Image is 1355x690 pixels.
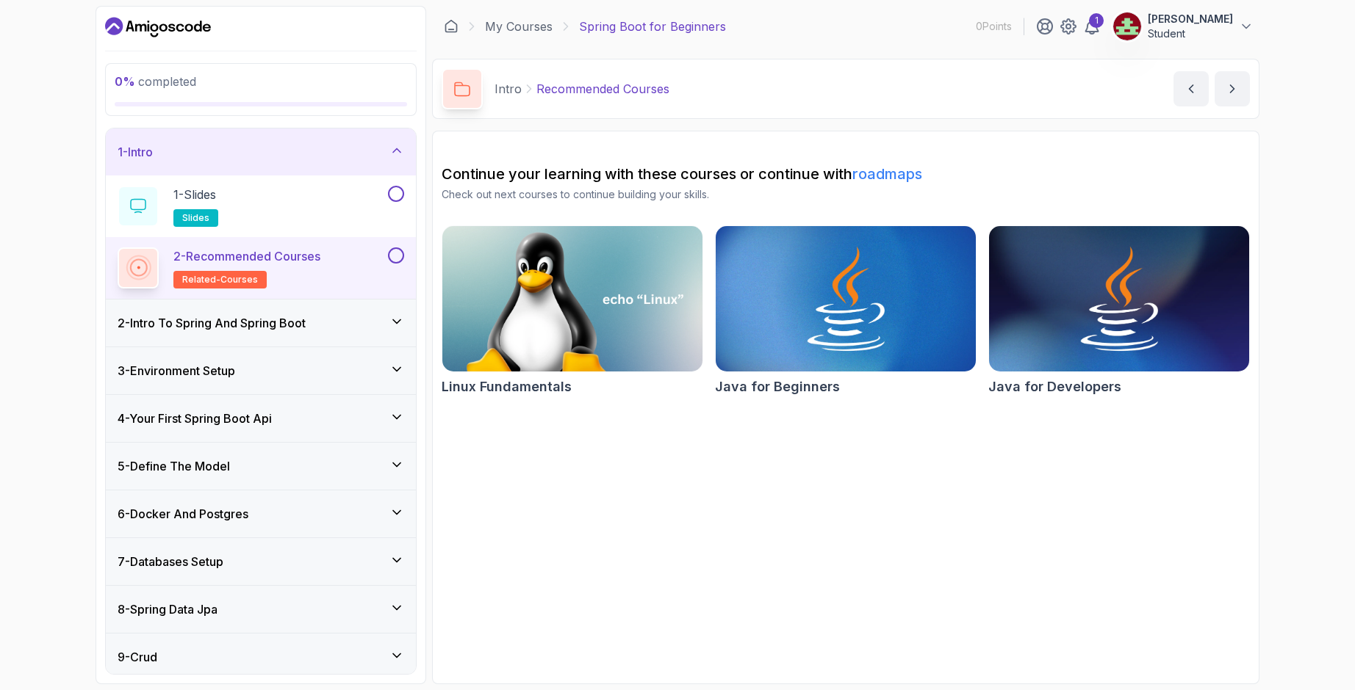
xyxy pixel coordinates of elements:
a: Java for Beginners cardJava for Beginners [715,225,977,397]
span: completed [115,74,196,89]
a: Dashboard [444,19,459,34]
span: 0 % [115,74,135,89]
button: 1-Slidesslides [118,186,404,227]
span: slides [182,212,209,224]
a: Java for Developers cardJava for Developers [988,225,1250,397]
p: Recommended Courses [536,80,669,98]
h3: 2 - Intro To Spring And Spring Boot [118,314,306,332]
img: Linux Fundamentals card [442,226,702,371]
h3: 7 - Databases Setup [118,553,223,570]
span: related-courses [182,274,258,286]
p: 2 - Recommended Courses [173,247,320,265]
a: Dashboard [105,15,211,39]
button: 8-Spring Data Jpa [106,586,416,633]
a: My Courses [485,18,553,35]
h2: Java for Beginners [715,377,840,397]
h3: 4 - Your First Spring Boot Api [118,410,272,427]
button: 2-Recommended Coursesrelated-courses [118,247,404,288]
button: user profile image[PERSON_NAME]Student [1113,12,1254,41]
h3: 9 - Crud [118,648,157,666]
p: 1 - Slides [173,186,216,203]
p: Student [1148,26,1233,41]
button: 6-Docker And Postgres [106,490,416,537]
img: Java for Developers card [989,226,1249,371]
h2: Java for Developers [988,377,1121,397]
a: 1 [1083,18,1101,35]
button: 9-Crud [106,633,416,680]
p: [PERSON_NAME] [1148,12,1233,26]
button: previous content [1174,71,1209,106]
div: 1 [1089,13,1104,28]
h3: 3 - Environment Setup [118,362,235,379]
a: Linux Fundamentals cardLinux Fundamentals [442,225,703,397]
p: 0 Points [976,19,1012,34]
button: 1-Intro [106,128,416,175]
p: Intro [495,80,522,98]
p: Spring Boot for Beginners [579,18,726,35]
h3: 6 - Docker And Postgres [118,505,248,523]
button: next content [1215,71,1250,106]
button: 7-Databases Setup [106,538,416,585]
h3: 8 - Spring Data Jpa [118,600,218,618]
h2: Continue your learning with these courses or continue with [442,164,1250,184]
img: Java for Beginners card [716,226,976,371]
button: 5-Define The Model [106,443,416,490]
p: Check out next courses to continue building your skills. [442,187,1250,202]
button: 2-Intro To Spring And Spring Boot [106,299,416,346]
h3: 1 - Intro [118,143,153,161]
button: 4-Your First Spring Boot Api [106,395,416,442]
img: user profile image [1113,12,1141,40]
a: roadmaps [852,165,922,183]
h2: Linux Fundamentals [442,377,572,397]
button: 3-Environment Setup [106,347,416,394]
h3: 5 - Define The Model [118,457,230,475]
